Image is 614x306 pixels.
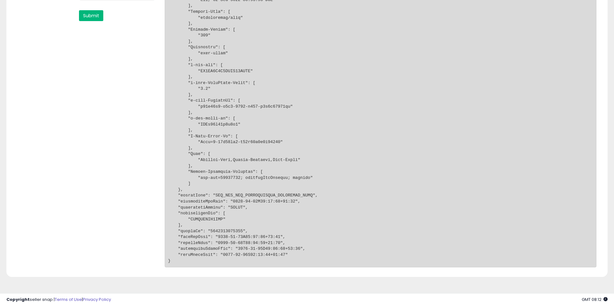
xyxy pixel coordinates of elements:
strong: Copyright [6,296,30,302]
div: seller snap | | [6,297,111,303]
button: Submit [79,10,103,21]
span: 2025-09-16 08:12 GMT [582,296,608,302]
a: Privacy Policy [83,296,111,302]
a: Terms of Use [55,296,82,302]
